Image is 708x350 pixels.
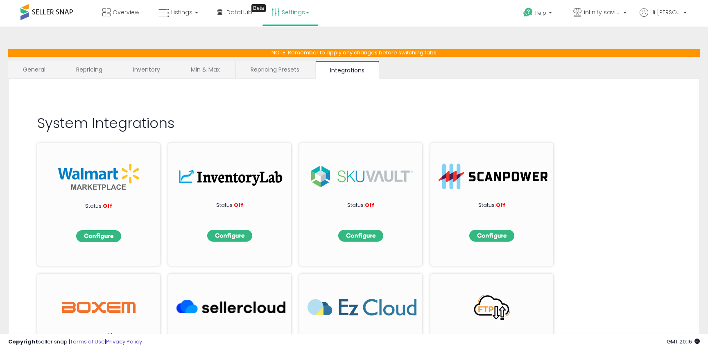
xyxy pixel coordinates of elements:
a: Repricing Presets [236,61,314,78]
img: FTP_266x63.png [439,294,547,320]
i: Get Help [523,7,533,18]
p: Status: [58,332,140,340]
span: Off [496,332,505,340]
span: infinity savings [584,8,621,16]
span: DataHub [226,8,252,16]
img: EzCloud_266x63.png [308,294,416,320]
span: 2025-09-9 20:16 GMT [667,338,700,346]
span: Help [535,9,546,16]
a: Repricing [61,61,117,78]
img: Boxem Logo [62,294,136,320]
div: Tooltip anchor [251,4,266,12]
span: Off [103,332,112,339]
a: Min & Max [176,61,235,78]
span: Off [234,201,243,209]
p: Status: [451,202,533,209]
span: Off [496,201,505,209]
img: walmart_int.png [58,164,140,190]
a: Terms of Use [70,338,105,346]
h2: System Integrations [37,116,671,131]
img: inv.png [176,164,285,189]
p: Status: [451,332,533,340]
strong: Copyright [8,338,38,346]
img: configbtn.png [469,230,514,242]
img: configbtn.png [76,230,121,242]
img: configbtn.png [207,230,252,242]
img: ScanPower-logo.png [439,164,547,189]
a: Inventory [118,61,175,78]
p: NOTE: Remember to apply any changes before switching tabs [8,49,700,57]
span: Listings [171,8,192,16]
span: Off [365,332,374,340]
span: Hi [PERSON_NAME] [650,8,681,16]
a: Privacy Policy [106,338,142,346]
p: Status: [58,202,140,210]
a: Hi [PERSON_NAME] [640,8,687,27]
img: sku.png [308,164,416,189]
span: Off [365,201,374,209]
img: configbtn.png [338,230,383,242]
span: Off [234,332,243,340]
p: Status: [189,202,271,209]
p: Status: [189,332,271,340]
p: Status: [320,202,402,209]
img: SellerCloud_266x63.png [176,294,285,320]
div: seller snap | | [8,338,142,346]
span: Off [103,202,112,210]
p: Status: [320,332,402,340]
a: Help [517,1,560,27]
a: Integrations [315,61,379,79]
span: Overview [113,8,139,16]
a: General [8,61,61,78]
